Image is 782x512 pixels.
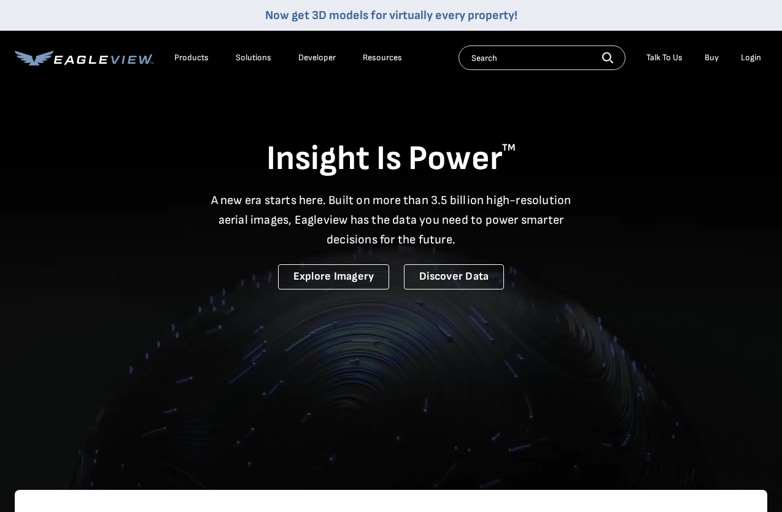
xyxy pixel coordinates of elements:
[278,264,390,289] a: Explore Imagery
[502,142,516,154] sup: TM
[236,52,271,63] div: Solutions
[404,264,504,289] a: Discover Data
[265,8,517,23] a: Now get 3D models for virtually every property!
[459,45,625,70] input: Search
[646,52,683,63] div: Talk To Us
[298,52,336,63] a: Developer
[203,191,579,250] p: A new era starts here. Built on more than 3.5 billion high-resolution aerial images, Eagleview ha...
[363,52,402,63] div: Resources
[705,52,719,63] a: Buy
[741,52,761,63] div: Login
[174,52,209,63] div: Products
[15,138,767,181] h1: Insight Is Power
